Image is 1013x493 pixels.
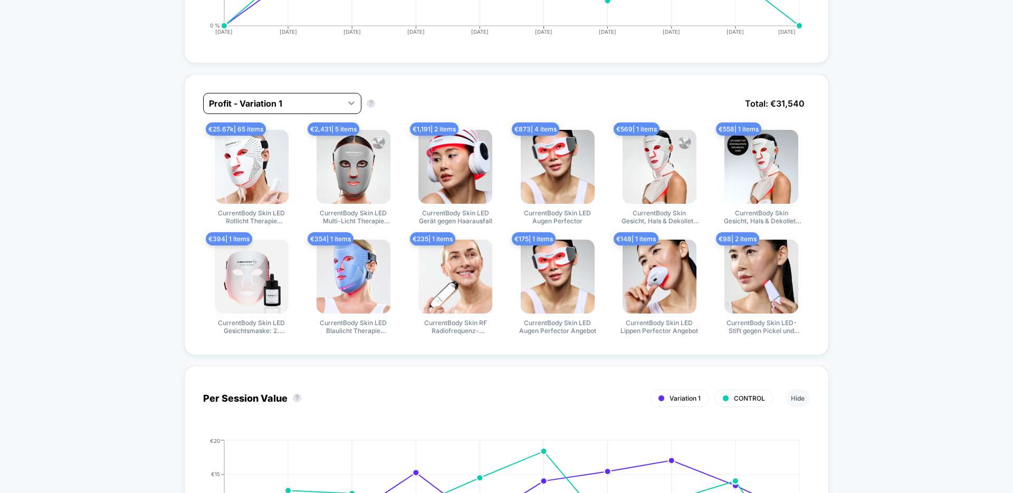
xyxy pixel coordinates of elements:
span: € 354 | 1 items [308,232,353,245]
span: CurrentBody Skin LED-Stift gegen Pickel und Unreinheiten [722,319,801,336]
tspan: [DATE] [599,29,616,35]
span: € 569 | 1 items [614,122,660,136]
span: CurrentBody Skin LED Augen Perfector Angebot [518,319,597,336]
img: CurrentBody Skin LED Blaulicht Therapie Gesichtsmaske [317,240,390,314]
tspan: 0 % [210,23,220,29]
span: CurrentBody Skin LED Rotlicht Therapie Gesichtsmaske [212,209,291,226]
img: CurrentBody Skin Gesicht, Hals & Dekolleté Set: 2. Generation [724,130,798,204]
span: CurrentBody Skin Gesicht, Hals & Dekolleté Set: 2. Generation [722,209,801,226]
img: CurrentBody Skin RF Radiofrequenz-Hautstraffungsgerät [418,240,492,314]
span: CurrentBody Skin LED Gerät gegen Haarausfall [416,209,495,226]
button: Hide [786,390,810,407]
tspan: [DATE] [471,29,489,35]
span: CurrentBody Skin LED Blaulicht Therapie Gesichtsmaske [314,319,393,336]
tspan: [DATE] [215,29,233,35]
span: CurrentBody Skin Gesicht, Hals & Dekolleté Set: 2. Generation [620,209,699,226]
span: € 873 | 4 items [512,122,559,136]
tspan: €20 [210,438,220,444]
span: CurrentBody Skin LED Augen Perfector [518,209,597,226]
span: CONTROL [734,394,765,402]
span: € 2,431 | 5 items [308,122,359,136]
tspan: [DATE] [407,29,425,35]
tspan: [DATE] [727,29,744,35]
img: CurrentBody Skin Gesicht, Hals & Dekolleté Set: 2. Generation [623,130,696,204]
span: € 175 | 1 items [512,232,556,245]
span: CurrentBody Skin LED Multi-Licht Therapie Maske [314,209,393,226]
tspan: [DATE] [279,29,297,35]
span: € 98 | 2 items [716,232,759,245]
img: CurrentBody Skin LED Lippen Perfector Angebot [623,240,696,314]
span: € 25.67k | 65 items [206,122,266,136]
img: CurrentBody Skin LED Augen Perfector Angebot [521,240,595,314]
span: € 235 | 1 items [410,232,455,245]
tspan: [DATE] [779,29,796,35]
tspan: €15 [211,471,220,478]
span: Variation 1 [670,394,701,402]
button: ? [293,394,301,402]
img: CurrentBody Skin LED Gesichtsmaske: 2. Generation & Green Tea Serum (30ml) [215,240,289,314]
span: CurrentBody Skin RF Radiofrequenz-Hautstraffungsgerät [416,319,495,336]
button: ? [367,99,375,108]
tspan: [DATE] [663,29,681,35]
span: € 1,191 | 2 items [410,122,458,136]
span: Total: € 31,540 [740,93,810,114]
span: CurrentBody Skin LED Lippen Perfector Angebot [620,319,699,336]
tspan: [DATE] [535,29,552,35]
tspan: [DATE] [343,29,360,35]
span: CurrentBody Skin LED Gesichtsmaske: 2. Generation & Green Tea Serum (30ml) [212,319,291,336]
span: € 558 | 1 items [716,122,761,136]
span: € 394 | 1 items [206,232,252,245]
img: CurrentBody Skin LED Augen Perfector [521,130,595,204]
img: CurrentBody Skin LED Multi-Licht Therapie Maske [317,130,390,204]
img: CurrentBody Skin LED Rotlicht Therapie Gesichtsmaske [215,130,289,204]
span: € 148 | 1 items [614,232,658,245]
img: CurrentBody Skin LED Gerät gegen Haarausfall [418,130,492,204]
img: CurrentBody Skin LED-Stift gegen Pickel und Unreinheiten [724,240,798,314]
